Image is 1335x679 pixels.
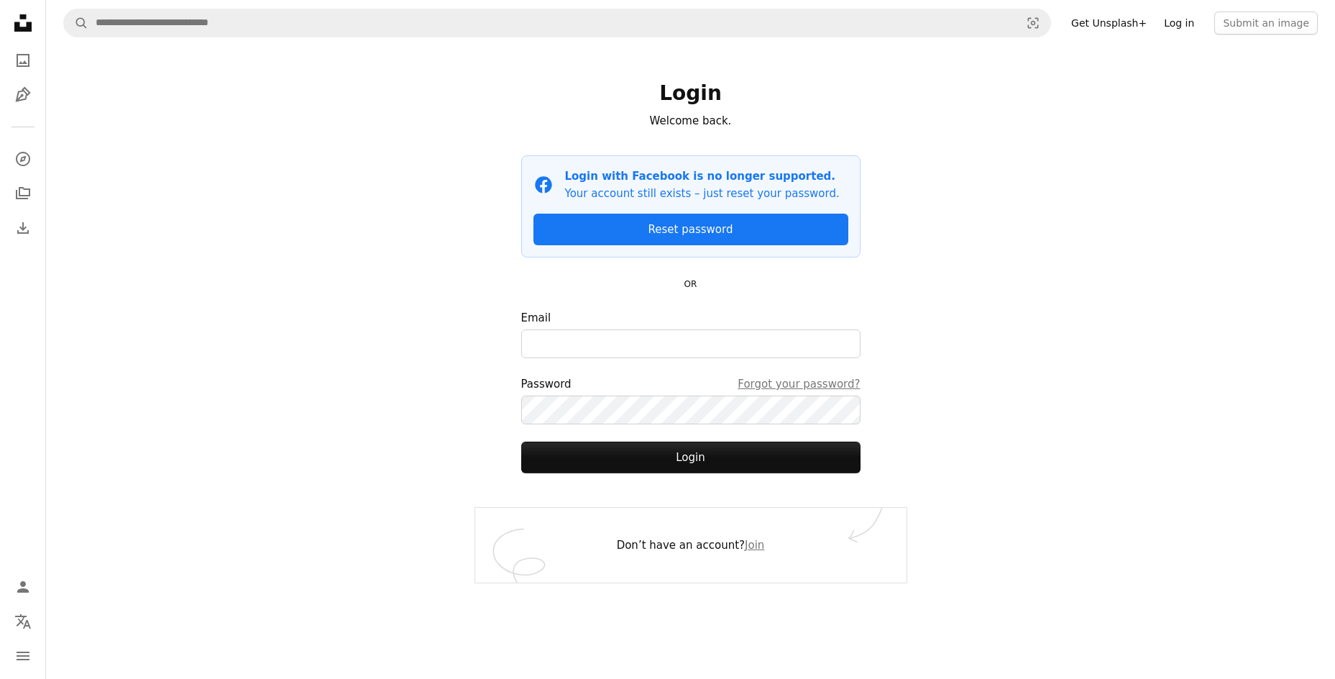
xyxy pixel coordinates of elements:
[63,9,1051,37] form: Find visuals sitewide
[9,642,37,670] button: Menu
[521,309,861,358] label: Email
[533,214,848,245] a: Reset password
[521,396,861,424] input: PasswordForgot your password?
[521,112,861,129] p: Welcome back.
[9,607,37,636] button: Language
[565,185,840,202] p: Your account still exists – just reset your password.
[9,573,37,601] a: Log in / Sign up
[9,145,37,173] a: Explore
[565,168,840,185] p: Login with Facebook is no longer supported.
[1016,9,1050,37] button: Visual search
[9,179,37,208] a: Collections
[521,375,861,393] div: Password
[1214,12,1318,35] button: Submit an image
[9,81,37,109] a: Illustrations
[9,9,37,40] a: Home — Unsplash
[521,329,861,358] input: Email
[521,442,861,473] button: Login
[9,214,37,242] a: Download History
[684,279,697,289] small: OR
[9,46,37,75] a: Photos
[475,508,907,583] div: Don’t have an account?
[745,539,764,552] a: Join
[1155,12,1203,35] a: Log in
[64,9,88,37] button: Search Unsplash
[521,81,861,106] h1: Login
[738,375,860,393] a: Forgot your password?
[1063,12,1155,35] a: Get Unsplash+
